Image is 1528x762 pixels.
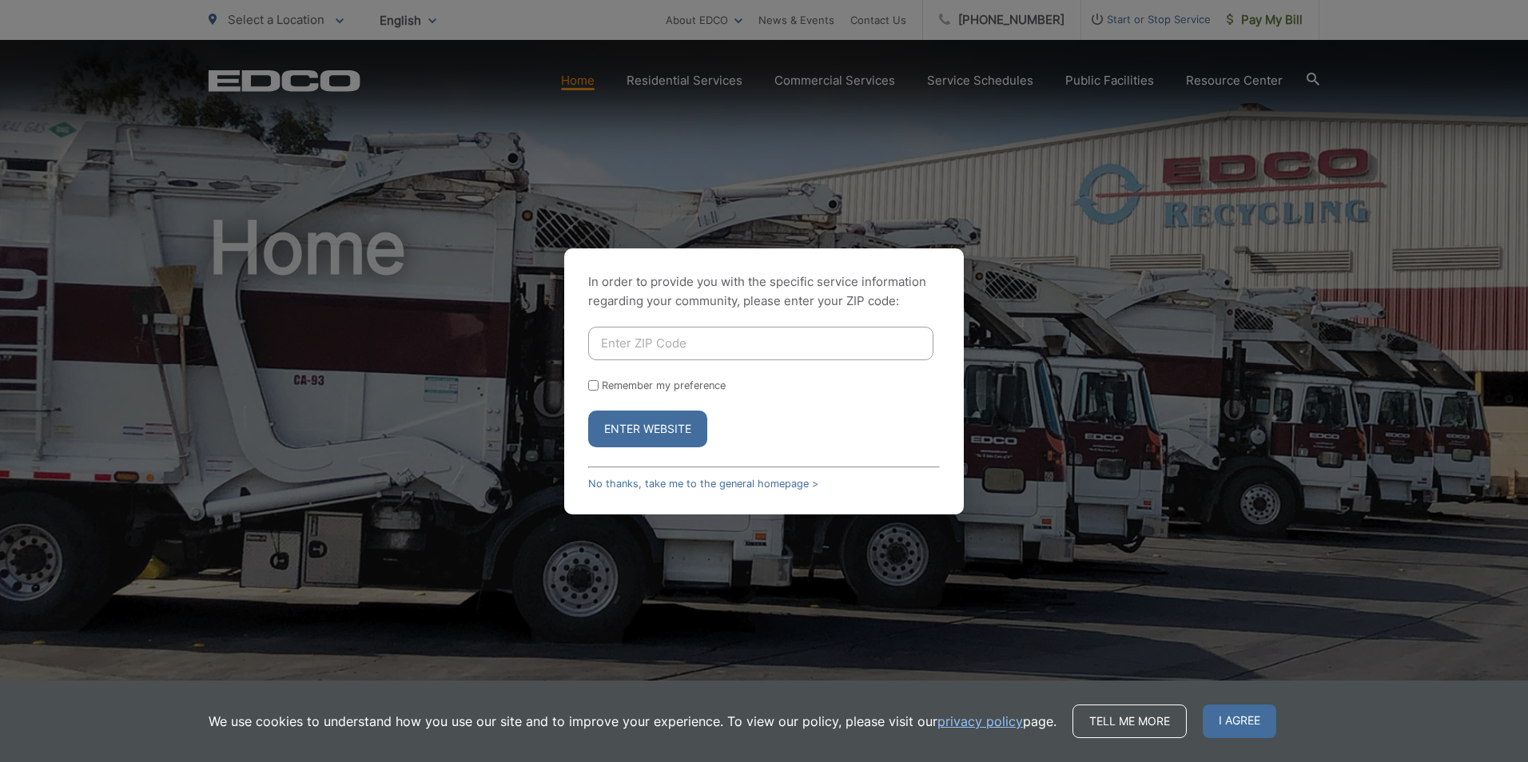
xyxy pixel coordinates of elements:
p: In order to provide you with the specific service information regarding your community, please en... [588,272,940,311]
label: Remember my preference [602,379,726,391]
p: We use cookies to understand how you use our site and to improve your experience. To view our pol... [209,712,1056,731]
a: Tell me more [1072,704,1187,738]
a: privacy policy [937,712,1023,731]
span: I agree [1203,704,1276,738]
a: No thanks, take me to the general homepage > [588,478,818,490]
button: Enter Website [588,411,707,447]
input: Enter ZIP Code [588,327,933,360]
